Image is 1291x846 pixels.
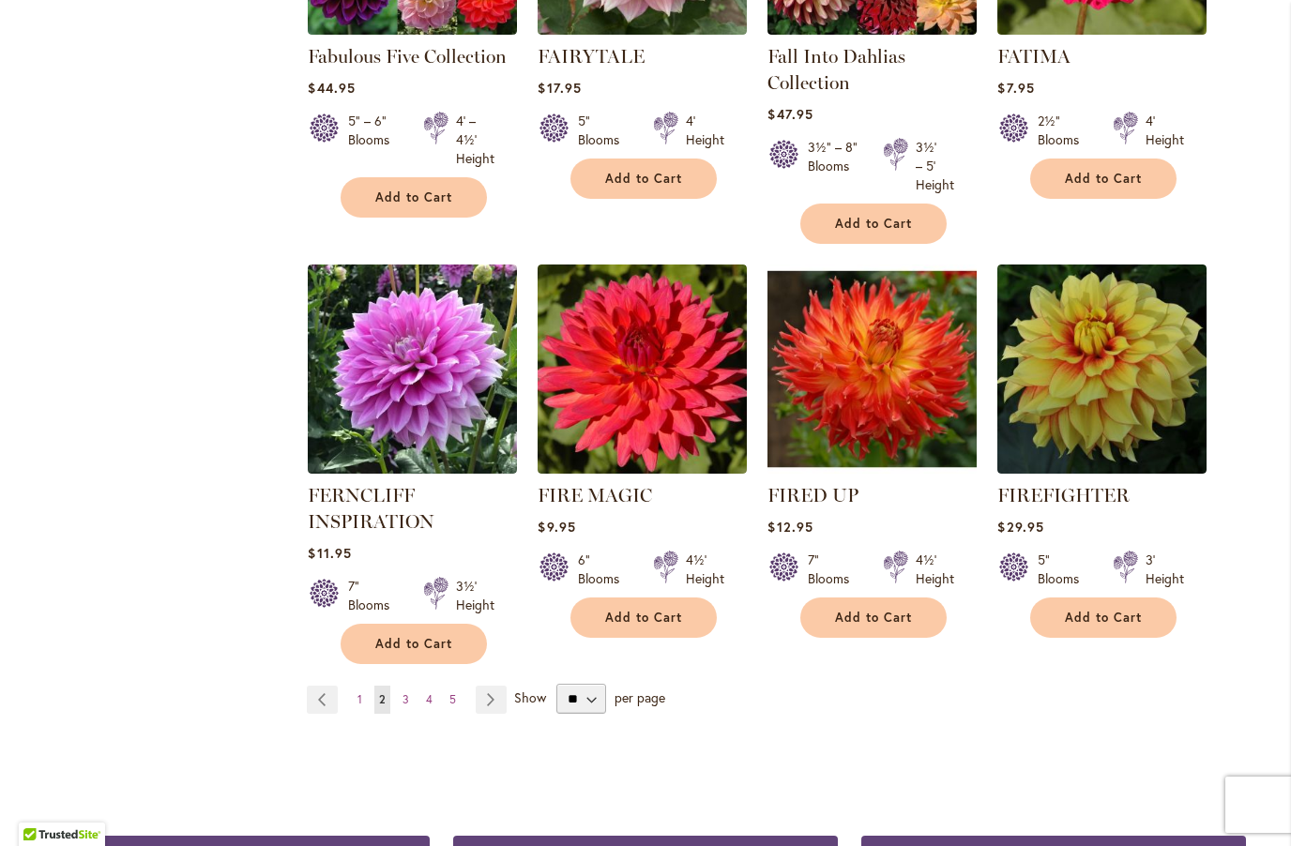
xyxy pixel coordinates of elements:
a: FIRE MAGIC [538,460,747,477]
span: Add to Cart [605,171,682,187]
a: FERNCLIFF INSPIRATION [308,484,434,533]
a: 1 [353,686,367,714]
span: 3 [402,692,409,706]
span: 1 [357,692,362,706]
span: $7.95 [997,79,1034,97]
a: Fabulous Five Collection [308,21,517,38]
span: $47.95 [767,105,813,123]
div: 3½' Height [456,577,494,614]
a: FIREFIGHTER [997,484,1130,506]
a: Fairytale [538,21,747,38]
div: 2½" Blooms [1038,112,1090,149]
a: FAIRYTALE [538,45,645,68]
span: Add to Cart [1065,171,1142,187]
button: Add to Cart [341,177,487,218]
span: Show [514,688,546,706]
div: 3½' – 5' Height [916,138,954,194]
button: Add to Cart [800,204,947,244]
div: 4½' Height [686,551,724,588]
div: 5" Blooms [578,112,630,149]
a: 5 [445,686,461,714]
button: Add to Cart [1030,159,1177,199]
span: Add to Cart [835,610,912,626]
a: FATIMA [997,21,1207,38]
iframe: Launch Accessibility Center [14,779,67,832]
a: Fabulous Five Collection [308,45,507,68]
a: FIREFIGHTER [997,460,1207,477]
span: 5 [449,692,456,706]
div: 5" Blooms [1038,551,1090,588]
a: FIRE MAGIC [538,484,652,506]
div: 3' Height [1146,551,1184,588]
button: Add to Cart [570,597,717,638]
div: 3½" – 8" Blooms [808,138,860,194]
span: $17.95 [538,79,581,97]
img: FIRED UP [767,264,977,474]
span: Add to Cart [1065,610,1142,626]
div: 7" Blooms [348,577,401,614]
a: 4 [421,686,437,714]
button: Add to Cart [800,597,947,638]
img: FIRE MAGIC [538,264,747,474]
span: $9.95 [538,518,575,536]
span: $44.95 [308,79,355,97]
span: per page [615,688,665,706]
div: 7" Blooms [808,551,860,588]
a: FATIMA [997,45,1071,68]
div: 5" – 6" Blooms [348,112,401,168]
div: 4' Height [686,112,724,149]
img: FIREFIGHTER [997,264,1207,474]
span: $12.95 [767,518,813,536]
div: 4' Height [1146,112,1184,149]
div: 6" Blooms [578,551,630,588]
span: 4 [426,692,433,706]
a: Fall Into Dahlias Collection [767,45,905,94]
a: FIRED UP [767,460,977,477]
button: Add to Cart [341,624,487,664]
a: FIRED UP [767,484,858,506]
span: Add to Cart [605,610,682,626]
span: Add to Cart [375,189,452,205]
span: Add to Cart [375,636,452,652]
span: $11.95 [308,544,351,562]
div: 4' – 4½' Height [456,112,494,168]
img: Ferncliff Inspiration [308,264,517,474]
a: 3 [398,686,414,714]
a: Fall Into Dahlias Collection [767,21,977,38]
div: 4½' Height [916,551,954,588]
span: $29.95 [997,518,1043,536]
button: Add to Cart [1030,597,1177,638]
a: Ferncliff Inspiration [308,460,517,477]
span: Add to Cart [835,216,912,232]
span: 2 [379,692,386,706]
button: Add to Cart [570,159,717,199]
